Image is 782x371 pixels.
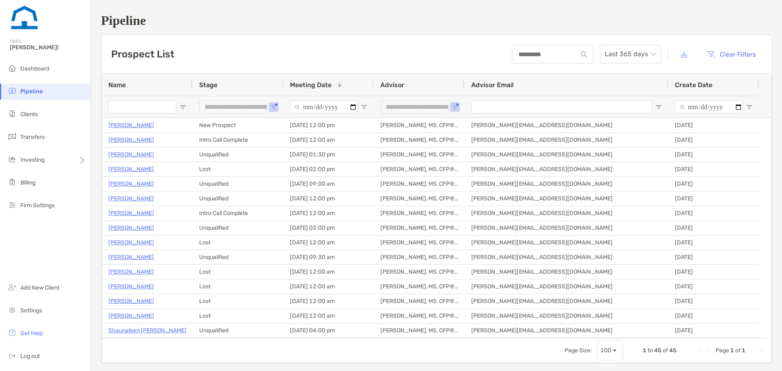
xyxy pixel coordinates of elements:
div: Unqualified [193,250,283,264]
div: [PERSON_NAME], MS, CFP®, CFA®, AFC® [374,221,465,235]
div: [PERSON_NAME], MS, CFP®, CFA®, AFC® [374,235,465,250]
div: [DATE] 02:00 pm [283,221,374,235]
div: Unqualified [193,177,283,191]
div: Lost [193,294,283,308]
span: 1 [730,347,734,354]
span: Advisor Email [471,81,514,89]
div: [DATE] 01:30 pm [283,147,374,162]
div: [PERSON_NAME], MS, CFP®, CFA®, AFC® [374,323,465,338]
span: to [648,347,653,354]
img: settings icon [7,305,17,315]
div: [DATE] 02:00 pm [283,162,374,176]
img: dashboard icon [7,63,17,73]
div: [DATE] [668,250,759,264]
div: [PERSON_NAME][EMAIL_ADDRESS][DOMAIN_NAME] [465,279,668,294]
div: [PERSON_NAME], MS, CFP®, CFA®, AFC® [374,294,465,308]
div: [PERSON_NAME][EMAIL_ADDRESS][DOMAIN_NAME] [465,221,668,235]
a: [PERSON_NAME] [108,296,154,306]
input: Meeting Date Filter Input [290,101,358,114]
button: Open Filter Menu [452,104,458,110]
img: pipeline icon [7,86,17,96]
div: Page Size: [565,347,592,354]
div: [PERSON_NAME], MS, CFP®, CFA®, AFC® [374,133,465,147]
span: 45 [669,347,677,354]
div: [PERSON_NAME][EMAIL_ADDRESS][DOMAIN_NAME] [465,162,668,176]
div: [PERSON_NAME], MS, CFP®, CFA®, AFC® [374,250,465,264]
a: [PERSON_NAME] [108,252,154,262]
div: Previous Page [706,347,712,354]
div: [PERSON_NAME][EMAIL_ADDRESS][DOMAIN_NAME] [465,177,668,191]
span: Add New Client [20,284,59,291]
div: [DATE] 12:00 am [283,265,374,279]
span: Billing [20,179,35,186]
div: Unqualified [193,323,283,338]
span: Get Help [20,330,43,337]
div: [DATE] 09:00 am [283,177,374,191]
a: [PERSON_NAME] [108,135,154,145]
div: [DATE] [668,162,759,176]
div: [PERSON_NAME][EMAIL_ADDRESS][DOMAIN_NAME] [465,118,668,132]
div: [DATE] 12:00 am [283,294,374,308]
span: 1 [742,347,745,354]
span: Meeting Date [290,81,332,89]
img: logout icon [7,351,17,360]
p: [PERSON_NAME] [108,208,154,218]
button: Open Filter Menu [180,104,186,110]
p: [PERSON_NAME] [108,223,154,233]
img: investing icon [7,154,17,164]
span: Page [716,347,729,354]
button: Open Filter Menu [746,104,753,110]
div: [DATE] [668,309,759,323]
span: Name [108,81,126,89]
a: [PERSON_NAME] [108,179,154,189]
div: [DATE] [668,206,759,220]
span: Last 365 days [605,45,656,63]
a: [PERSON_NAME] [108,311,154,321]
div: [PERSON_NAME][EMAIL_ADDRESS][DOMAIN_NAME] [465,235,668,250]
button: Clear Filters [700,45,762,63]
div: Lost [193,265,283,279]
p: [PERSON_NAME] [108,164,154,174]
div: [PERSON_NAME][EMAIL_ADDRESS][DOMAIN_NAME] [465,294,668,308]
a: [PERSON_NAME] [108,193,154,204]
img: transfers icon [7,132,17,141]
a: [PERSON_NAME] [108,120,154,130]
div: New Prospect [193,118,283,132]
div: [PERSON_NAME], MS, CFP®, CFA®, AFC® [374,177,465,191]
div: Next Page [749,347,755,354]
h3: Prospect List [111,48,174,60]
div: [PERSON_NAME][EMAIL_ADDRESS][DOMAIN_NAME] [465,250,668,264]
a: [PERSON_NAME] [108,267,154,277]
button: Open Filter Menu [361,104,367,110]
span: of [663,347,668,354]
input: Create Date Filter Input [675,101,743,114]
div: Unqualified [193,147,283,162]
img: clients icon [7,109,17,119]
span: Log out [20,353,40,360]
span: Settings [20,307,42,314]
div: [PERSON_NAME][EMAIL_ADDRESS][DOMAIN_NAME] [465,206,668,220]
span: Firm Settings [20,202,55,209]
div: Lost [193,162,283,176]
div: [DATE] [668,323,759,338]
div: Lost [193,279,283,294]
input: Name Filter Input [108,101,176,114]
span: 45 [654,347,661,354]
a: [PERSON_NAME] [108,281,154,292]
span: of [735,347,740,354]
div: [PERSON_NAME], MS, CFP®, CFA®, AFC® [374,206,465,220]
div: [DATE] 12:00 pm [283,118,374,132]
div: [PERSON_NAME], MS, CFP®, CFA®, AFC® [374,191,465,206]
div: 100 [600,347,611,354]
a: [PERSON_NAME] [108,149,154,160]
div: [DATE] 12:00 am [283,235,374,250]
div: [PERSON_NAME][EMAIL_ADDRESS][DOMAIN_NAME] [465,147,668,162]
div: [DATE] [668,279,759,294]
